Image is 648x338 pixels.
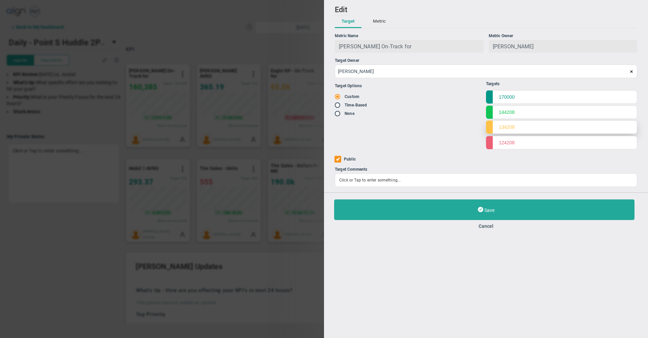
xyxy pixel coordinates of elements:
input: 300 [486,105,637,119]
div: Click or Tap to enter something... [335,173,637,187]
div: Metric Owner [489,33,638,38]
div: Targets [486,81,637,86]
label: None [345,111,354,116]
input: Public Targets can be used by other people [334,156,341,163]
span: Edit [335,5,348,14]
label: Public Targets can be used by other people [344,157,356,162]
span: Target Options [335,83,362,88]
button: Cancel [334,223,638,229]
input: Search Targets... [335,65,637,78]
input: 400 [486,90,637,104]
div: Target Owner [335,58,637,63]
input: 100 [486,136,637,149]
span: Save [484,208,494,213]
span: clear [637,68,645,74]
span: [PERSON_NAME] On-Track for [339,43,411,50]
label: Custom [345,94,359,99]
input: 200 [486,120,637,134]
div: Target Comments [335,167,637,172]
label: Time-Based [345,103,367,107]
div: Metric Name [335,33,484,38]
span: [PERSON_NAME] [493,43,534,50]
button: Target [335,15,361,28]
button: Metric [366,15,393,28]
button: Save [334,199,634,220]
